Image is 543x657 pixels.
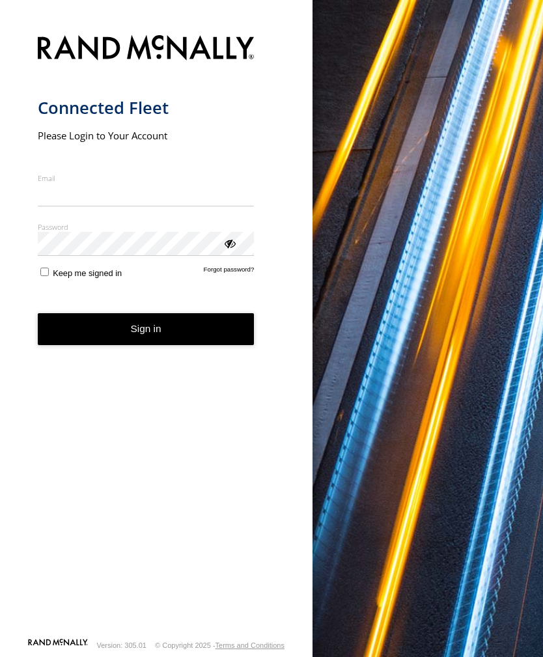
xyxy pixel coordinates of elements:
button: Sign in [38,313,255,345]
a: Terms and Conditions [216,641,285,649]
div: ViewPassword [223,236,236,249]
h1: Connected Fleet [38,97,255,119]
div: © Copyright 2025 - [155,641,285,649]
form: main [38,27,275,637]
span: Keep me signed in [53,268,122,278]
label: Password [38,222,255,232]
div: Version: 305.01 [97,641,146,649]
h2: Please Login to Your Account [38,129,255,142]
label: Email [38,173,255,183]
img: Rand McNally [38,33,255,66]
input: Keep me signed in [40,268,49,276]
a: Visit our Website [28,639,88,652]
a: Forgot password? [204,266,255,278]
